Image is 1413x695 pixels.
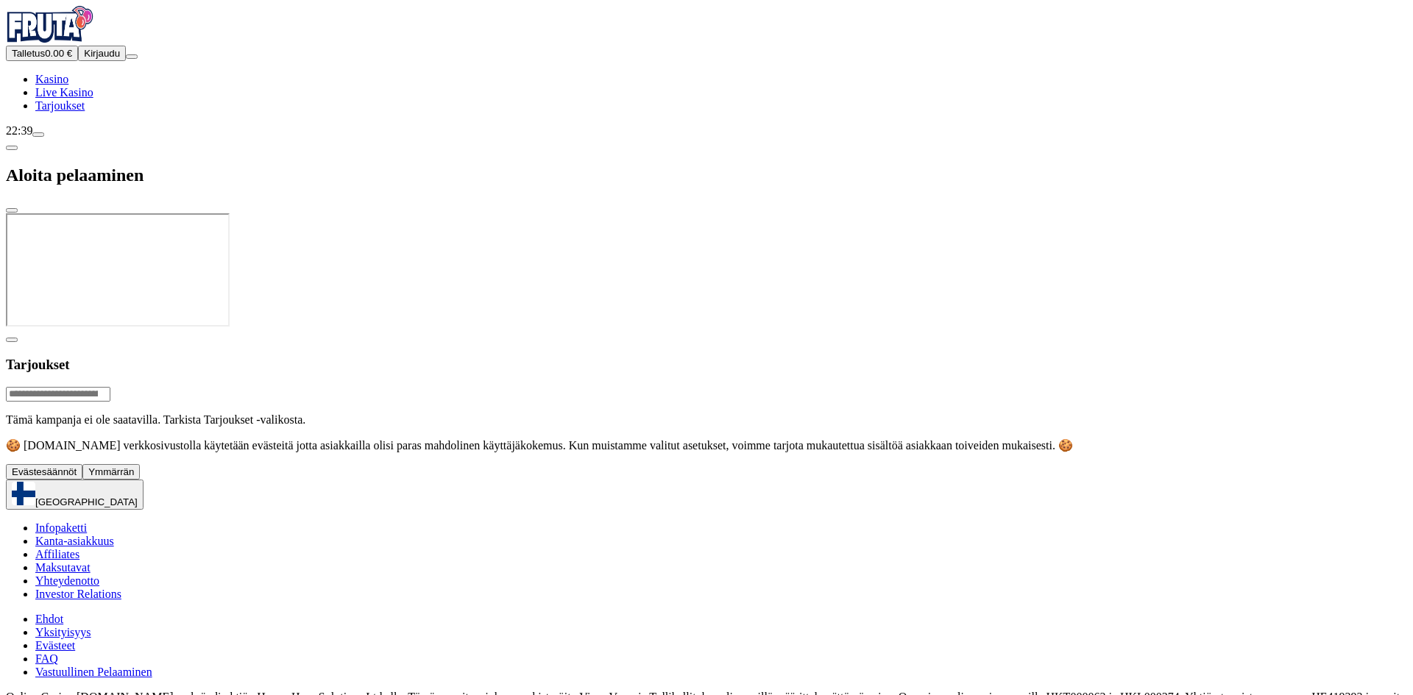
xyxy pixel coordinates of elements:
[35,548,79,560] a: Affiliates
[6,387,110,402] input: Search
[6,438,1407,452] p: 🍪 [DOMAIN_NAME] verkkosivustolla käytetään evästeitä jotta asiakkailla olisi paras mahdolinen käy...
[6,46,78,61] button: Talletusplus icon0.00 €
[6,32,94,45] a: Fruta
[6,6,94,43] img: Fruta
[78,46,126,61] button: Kirjaudu
[6,357,1407,373] h3: Tarjoukset
[35,535,114,547] a: Kanta-asiakkuus
[35,574,99,587] a: Yhteydenotto
[12,482,35,505] img: Finland flag
[6,464,82,480] button: Evästesäännöt
[35,561,91,574] a: Maksutavat
[6,146,18,150] button: chevron-left icon
[35,613,63,625] a: Ehdot
[12,48,45,59] span: Talletus
[35,99,85,112] a: Tarjoukset
[35,626,91,638] a: Yksityisyys
[32,132,44,137] button: live-chat
[6,208,18,213] button: close
[35,86,93,99] a: Live Kasino
[35,521,87,534] a: Infopaketti
[35,652,58,665] a: FAQ
[12,466,77,477] span: Evästesäännöt
[6,73,1407,113] nav: Main menu
[45,48,72,59] span: 0.00 €
[35,496,138,507] span: [GEOGRAPHIC_DATA]
[6,338,18,342] button: chevron-left icon
[35,666,152,678] a: Vastuullinen Pelaaminen
[6,124,32,137] span: 22:39
[35,588,121,600] a: Investor Relations
[6,165,1407,185] h2: Aloita pelaaminen
[6,6,1407,113] nav: Primary
[88,466,134,477] span: Ymmärrän
[35,639,75,652] a: Evästeet
[82,464,140,480] button: Ymmärrän
[35,73,68,85] a: Kasino
[6,521,1407,679] nav: Secondary
[6,413,1407,427] p: Tämä kampanja ei ole saatavilla. Tarkista Tarjoukset -valikosta.
[126,54,138,59] button: menu
[84,48,120,59] span: Kirjaudu
[6,480,144,510] button: [GEOGRAPHIC_DATA]chevron-down icon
